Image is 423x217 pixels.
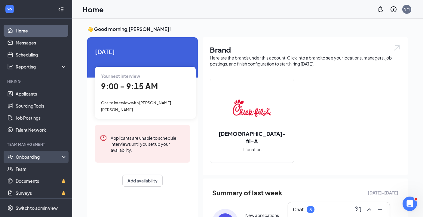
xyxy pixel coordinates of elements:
[404,7,409,12] div: SM
[16,25,67,37] a: Home
[212,188,282,198] span: Summary of last week
[243,146,262,153] span: 1 location
[16,49,67,61] a: Scheduling
[101,73,140,79] span: Your next interview
[293,206,304,213] h3: Chat
[16,112,67,124] a: Job Postings
[82,4,104,14] h1: Home
[16,163,67,175] a: Team
[58,6,64,12] svg: Collapse
[111,134,185,153] div: Applicants are unable to schedule interviews until you set up your availability.
[16,175,67,187] a: DocumentsCrown
[122,175,163,187] button: Add availability
[393,44,401,51] img: open.6027fd2a22e1237b5b06.svg
[7,142,66,147] div: Team Management
[16,124,67,136] a: Talent Network
[368,189,398,196] span: [DATE] - [DATE]
[16,154,62,160] div: Onboarding
[366,206,373,213] svg: ChevronUp
[7,154,13,160] svg: UserCheck
[16,205,58,211] div: Switch to admin view
[16,100,67,112] a: Sourcing Tools
[101,81,158,91] span: 9:00 - 9:15 AM
[355,206,362,213] svg: ComposeMessage
[7,79,66,84] div: Hiring
[390,6,397,13] svg: QuestionInfo
[7,205,13,211] svg: Settings
[16,88,67,100] a: Applicants
[403,197,417,211] iframe: Intercom live chat
[16,64,67,70] div: Reporting
[7,6,13,12] svg: WorkstreamLogo
[87,26,408,32] h3: 👋 Good morning, [PERSON_NAME] !
[354,205,363,214] button: ComposeMessage
[376,206,384,213] svg: Minimize
[364,205,374,214] button: ChevronUp
[375,205,385,214] button: Minimize
[16,37,67,49] a: Messages
[309,207,312,212] div: 5
[210,130,294,145] h2: [DEMOGRAPHIC_DATA]-fil-A
[100,134,107,142] svg: Error
[7,64,13,70] svg: Analysis
[210,44,401,55] h1: Brand
[233,89,271,127] img: Chick-fil-A
[95,47,190,56] span: [DATE]
[210,55,401,67] div: Here are the brands under this account. Click into a brand to see your locations, managers, job p...
[101,100,171,112] span: Onsite Interview with [PERSON_NAME] [PERSON_NAME]
[16,187,67,199] a: SurveysCrown
[377,6,384,13] svg: Notifications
